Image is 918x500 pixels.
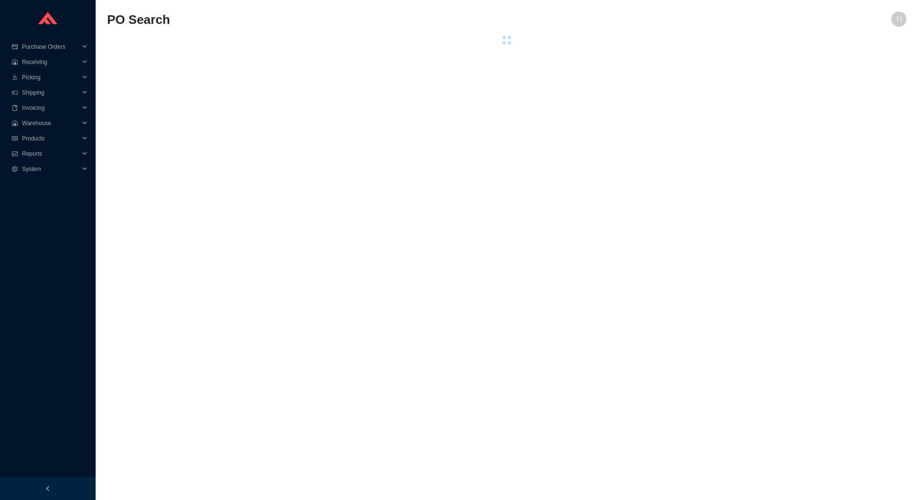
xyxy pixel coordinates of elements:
[22,131,79,146] span: Products
[22,54,79,70] span: Receiving
[22,116,79,131] span: Warehouse
[45,486,51,491] span: left
[22,70,79,85] span: Picking
[11,105,18,111] span: book
[22,100,79,116] span: Invoicing
[11,166,18,172] span: setting
[107,11,707,28] h2: PO Search
[22,39,79,54] span: Purchase Orders
[11,136,18,141] span: read
[11,151,18,157] span: fund
[22,161,79,177] span: System
[11,44,18,50] span: credit-card
[22,146,79,161] span: Reports
[22,85,79,100] span: Shipping
[896,11,902,27] span: TJ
